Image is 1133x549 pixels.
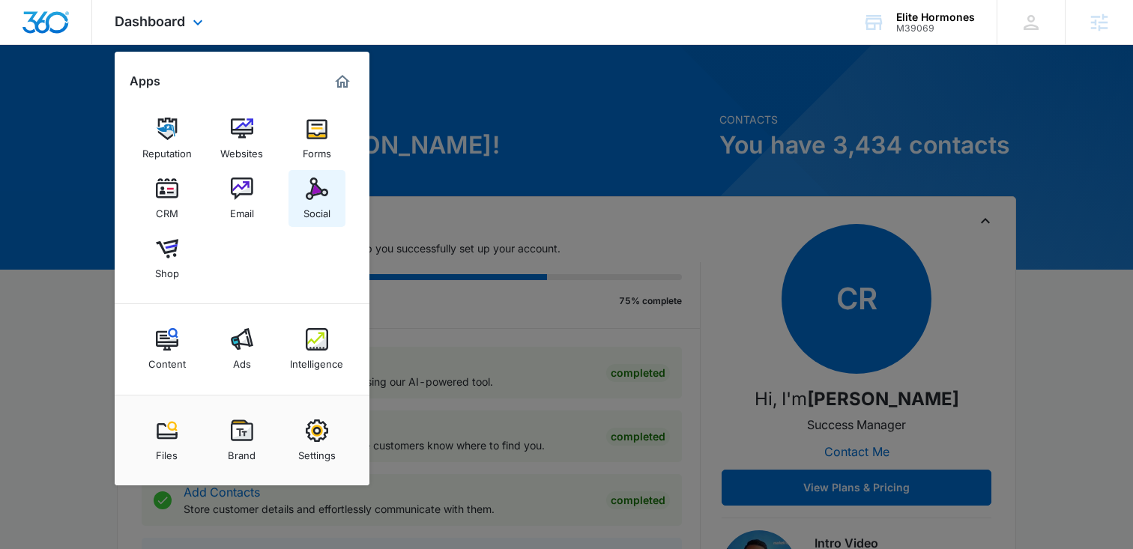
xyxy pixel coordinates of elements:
div: Files [156,442,178,461]
h2: Apps [130,74,160,88]
a: Files [139,412,196,469]
div: CRM [156,200,178,219]
a: Email [214,170,271,227]
a: Settings [288,412,345,469]
div: Intelligence [290,351,343,370]
a: Ads [214,321,271,377]
a: Content [139,321,196,377]
div: account id [896,23,975,34]
a: Brand [214,412,271,469]
div: Content [148,351,186,370]
div: Forms [303,140,331,160]
div: Ads [233,351,251,370]
a: Forms [288,110,345,167]
div: account name [896,11,975,23]
a: Social [288,170,345,227]
a: Marketing 360® Dashboard [330,70,354,94]
a: Websites [214,110,271,167]
div: Social [303,200,330,219]
div: Websites [220,140,263,160]
div: Email [230,200,254,219]
span: Dashboard [115,13,185,29]
div: Brand [228,442,256,461]
a: Reputation [139,110,196,167]
a: Shop [139,230,196,287]
a: CRM [139,170,196,227]
div: Shop [155,260,179,279]
div: Reputation [142,140,192,160]
a: Intelligence [288,321,345,377]
div: Settings [298,442,336,461]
